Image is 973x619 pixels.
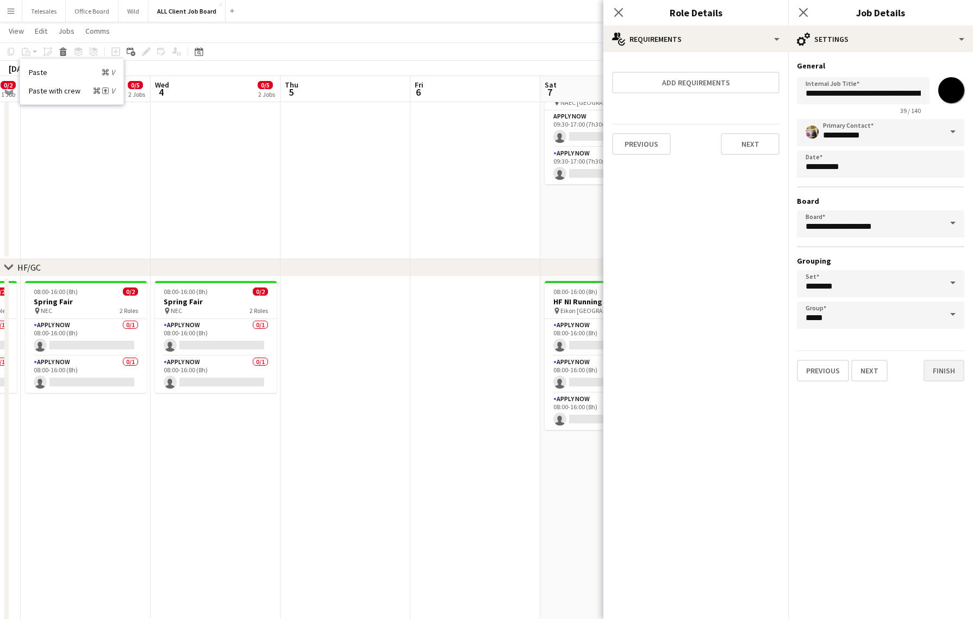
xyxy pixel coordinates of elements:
span: 0/5 [258,81,273,89]
button: Office Board [66,1,118,22]
div: 1 Job [1,90,15,98]
span: 4 [153,86,169,98]
div: Settings [788,26,973,52]
span: 6 [413,86,423,98]
span: 0/2 [1,81,16,89]
div: HF/GC [17,262,41,273]
app-card-role: APPLY NOW0/108:00-16:00 (8h) [545,356,666,393]
h3: Job Details [788,5,973,20]
app-job-card: 08:00-16:00 (8h)0/2Spring Fair NEC2 RolesAPPLY NOW0/108:00-16:00 (8h) APPLY NOW0/108:00-16:00 (8h) [25,281,147,393]
span: 08:00-16:00 (8h) [34,287,78,296]
a: Comms [81,24,114,38]
button: Wild [118,1,148,22]
h3: General [797,61,964,71]
app-card-role: APPLY NOW0/108:00-16:00 (8h) [545,319,666,356]
app-card-role: APPLY NOW0/108:00-16:00 (8h) [155,319,277,356]
span: Edit [35,26,47,36]
button: Add requirements [612,72,779,93]
span: Jobs [58,26,74,36]
span: Sat [545,80,557,90]
button: Previous [612,133,671,155]
div: [DATE] [9,63,34,74]
button: ALL Client Job Board [148,1,226,22]
a: View [4,24,28,38]
button: Next [851,360,888,382]
button: Finish [924,360,964,382]
app-card-role: APPLY NOW0/108:00-16:00 (8h) [25,319,147,356]
span: Wed [155,80,169,90]
app-card-role: APPLY NOW0/108:00-16:00 (8h) [155,356,277,393]
span: 39 / 140 [891,107,930,115]
h3: Role Details [603,5,788,20]
button: Telesales [22,1,66,22]
span: View [9,26,24,36]
app-card-role: APPLY NOW0/108:00-16:00 (8h) [545,393,666,430]
span: Comms [85,26,110,36]
span: Eikon [GEOGRAPHIC_DATA] [560,307,637,315]
span: 0/2 [123,287,138,296]
span: 0/2 [253,287,268,296]
app-card-role: APPLY NOW0/108:00-16:00 (8h) [25,356,147,393]
span: 2 Roles [250,307,268,315]
span: 2 Roles [120,307,138,315]
span: 7 [543,86,557,98]
button: Previous [797,360,849,382]
a: Jobs [54,24,79,38]
i: V [111,67,115,77]
app-job-card: 08:00-16:00 (8h)0/2Spring Fair NEC2 RolesAPPLY NOW0/108:00-16:00 (8h) APPLY NOW0/108:00-16:00 (8h) [155,281,277,393]
app-card-role: APPLY NOW0/109:30-17:00 (7h30m) [545,147,666,184]
div: 2 Jobs [258,90,275,98]
span: 08:00-16:00 (8h) [164,287,208,296]
span: 08:00-16:00 (8h) [553,287,597,296]
app-card-role: APPLY NOW0/109:30-17:00 (7h30m) [545,110,666,147]
app-job-card: 08:00-16:00 (8h)0/3HF NI Running Show Eikon [GEOGRAPHIC_DATA]3 RolesAPPLY NOW0/108:00-16:00 (8h) ... [545,281,666,430]
h3: Spring Fair [25,297,147,307]
span: 0/5 [128,81,143,89]
span: NEC [41,307,52,315]
div: 2 Jobs [128,90,145,98]
span: NEC [171,307,182,315]
h3: Board [797,196,964,206]
span: Thu [285,80,298,90]
h3: Spring Fair [155,297,277,307]
h3: HF NI Running Show [545,297,666,307]
button: Next [721,133,779,155]
span: Fri [415,80,423,90]
i: V [111,86,115,96]
a: Paste with crew [29,86,115,96]
a: Paste [29,67,115,77]
app-job-card: 09:30-17:00 (7h30m)0/2The National Wedding Fayre NAEC [GEOGRAPHIC_DATA]2 RolesAPPLY NOW0/109:30-1... [545,72,666,184]
a: Edit [30,24,52,38]
span: 5 [283,86,298,98]
div: Requirements [603,26,788,52]
span: NAEC [GEOGRAPHIC_DATA] [560,98,637,107]
h3: Grouping [797,256,964,266]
